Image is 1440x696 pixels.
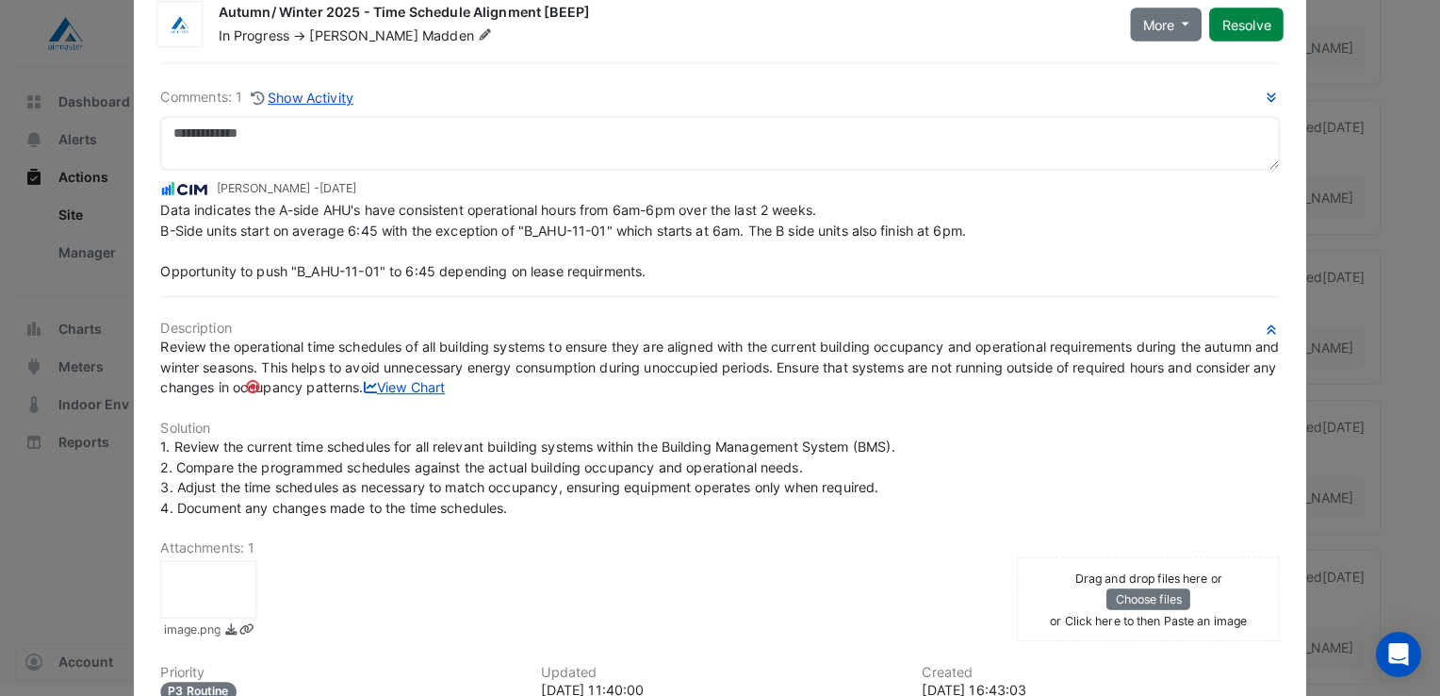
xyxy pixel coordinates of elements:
span: -> [293,27,305,43]
h6: Solution [160,421,1280,437]
a: Copy link to clipboard [238,621,254,641]
button: Choose files [1106,588,1190,610]
h6: Priority [160,664,518,680]
a: Download [224,621,239,641]
h6: Created [922,664,1280,680]
span: [PERSON_NAME] [309,27,417,43]
div: Tooltip anchor [244,378,261,395]
img: Airmaster Australia [157,15,202,35]
img: CIM [160,179,208,201]
button: Show Activity [250,87,354,108]
h6: Attachments: 1 [160,540,1280,556]
span: 2025-05-13 11:39:25 [319,181,356,195]
button: More [1130,8,1202,41]
small: or Click here to then Paste an image [1050,614,1247,628]
a: View Chart [363,379,445,395]
button: Resolve [1209,8,1284,41]
span: More [1142,14,1174,34]
small: Drag and drop files here or [1075,572,1222,586]
span: 1. Review the current time schedules for all relevant building systems within the Building Manage... [160,439,894,516]
div: Autumn/ Winter 2025 - Time Schedule Alignment [BEEP] [218,3,1106,25]
div: Open Intercom Messenger [1376,632,1421,677]
span: Data indicates the A-side AHU's have consistent operational hours from 6am-6pm over the last 2 we... [160,202,966,279]
div: Comments: 1 [160,87,354,108]
span: In Progress [218,27,288,43]
h6: Updated [541,664,899,680]
h6: Description [160,321,1280,337]
small: image.png [163,621,220,641]
span: Review the operational time schedules of all building systems to ensure they are aligned with the... [160,339,1283,395]
div: image.png [160,560,256,618]
small: [PERSON_NAME] - [216,180,356,198]
span: Madden [422,26,497,45]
